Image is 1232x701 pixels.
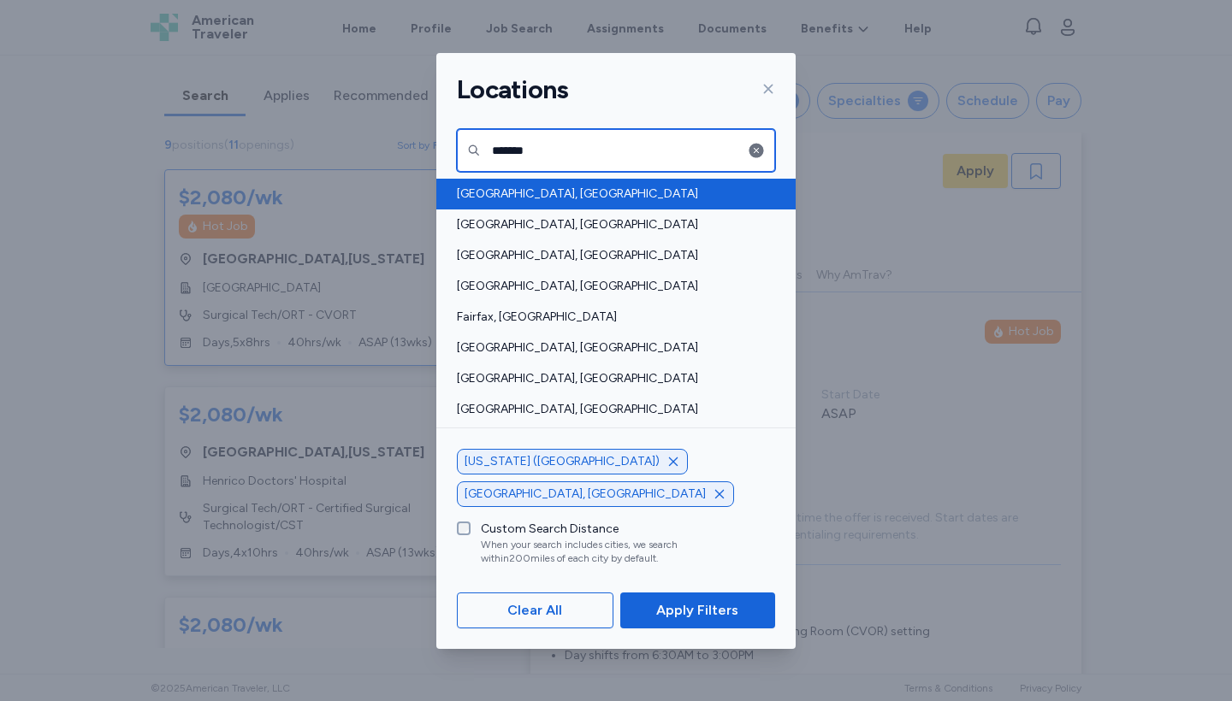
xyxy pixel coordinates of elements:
[457,216,765,233] span: [GEOGRAPHIC_DATA], [GEOGRAPHIC_DATA]
[457,370,765,387] span: [GEOGRAPHIC_DATA], [GEOGRAPHIC_DATA]
[507,600,562,621] span: Clear All
[457,339,765,356] span: [GEOGRAPHIC_DATA], [GEOGRAPHIC_DATA]
[620,592,775,628] button: Apply Filters
[457,309,765,326] span: Fairfax, [GEOGRAPHIC_DATA]
[457,278,765,295] span: [GEOGRAPHIC_DATA], [GEOGRAPHIC_DATA]
[656,600,738,621] span: Apply Filters
[481,538,748,565] div: When your search includes cities, we search within 200 miles of each city by default.
[457,592,613,628] button: Clear All
[457,401,765,418] span: [GEOGRAPHIC_DATA], [GEOGRAPHIC_DATA]
[457,74,568,106] h1: Locations
[457,186,765,203] span: [GEOGRAPHIC_DATA], [GEOGRAPHIC_DATA]
[457,247,765,264] span: [GEOGRAPHIC_DATA], [GEOGRAPHIC_DATA]
[481,521,748,538] div: Custom Search Distance
[465,486,706,503] span: [GEOGRAPHIC_DATA], [GEOGRAPHIC_DATA]
[465,453,660,470] span: [US_STATE] ([GEOGRAPHIC_DATA])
